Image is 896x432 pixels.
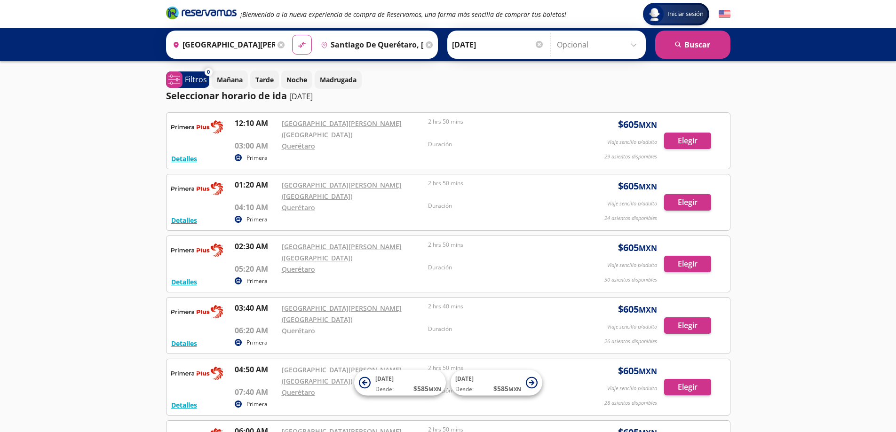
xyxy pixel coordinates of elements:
small: MXN [639,305,657,315]
p: 01:20 AM [235,179,277,190]
p: 2 hrs 50 mins [428,179,570,188]
small: MXN [639,243,657,253]
img: RESERVAMOS [171,179,223,198]
p: Madrugada [320,75,357,85]
button: Tarde [250,71,279,89]
p: 07:40 AM [235,386,277,398]
p: 02:30 AM [235,241,277,252]
p: Mañana [217,75,243,85]
span: $ 605 [618,118,657,132]
p: [DATE] [289,91,313,102]
button: Elegir [664,379,711,395]
p: 04:50 AM [235,364,277,375]
p: Primera [246,154,268,162]
span: $ 605 [618,241,657,255]
p: 28 asientos disponibles [604,399,657,407]
a: Querétaro [282,265,315,274]
span: Iniciar sesión [664,9,707,19]
button: Detalles [171,215,197,225]
p: 2 hrs 50 mins [428,118,570,126]
i: Brand Logo [166,6,237,20]
button: Detalles [171,400,197,410]
p: Viaje sencillo p/adulto [607,138,657,146]
span: $ 605 [618,179,657,193]
a: [GEOGRAPHIC_DATA][PERSON_NAME] ([GEOGRAPHIC_DATA]) [282,119,402,139]
img: RESERVAMOS [171,118,223,136]
span: Desde: [455,385,474,393]
p: 2 hrs 40 mins [428,302,570,311]
a: Querétaro [282,326,315,335]
a: Querétaro [282,388,315,397]
p: 2 hrs 50 mins [428,241,570,249]
input: Opcional [557,33,641,56]
p: Viaje sencillo p/adulto [607,200,657,208]
button: Detalles [171,277,197,287]
p: Duración [428,263,570,272]
span: 0 [207,68,210,76]
p: Seleccionar horario de ida [166,89,287,103]
input: Buscar Origen [169,33,275,56]
span: $ 605 [618,364,657,378]
small: MXN [639,366,657,377]
p: Viaje sencillo p/adulto [607,323,657,331]
a: Brand Logo [166,6,237,23]
span: [DATE] [375,375,394,383]
button: Detalles [171,338,197,348]
button: Mañana [212,71,248,89]
span: $ 585 [493,384,521,393]
p: 05:20 AM [235,263,277,275]
button: Noche [281,71,312,89]
p: 03:00 AM [235,140,277,151]
button: Elegir [664,194,711,211]
span: Desde: [375,385,394,393]
p: Duración [428,325,570,333]
img: RESERVAMOS [171,241,223,259]
p: 2 hrs 50 mins [428,364,570,372]
button: [DATE]Desde:$585MXN [354,370,446,396]
p: 24 asientos disponibles [604,214,657,222]
small: MXN [639,181,657,192]
small: MXN [639,120,657,130]
p: Primera [246,400,268,408]
p: 30 asientos disponibles [604,276,657,284]
input: Buscar Destino [317,33,423,56]
em: ¡Bienvenido a la nueva experiencia de compra de Reservamos, una forma más sencilla de comprar tus... [240,10,566,19]
button: Madrugada [315,71,362,89]
p: Viaje sencillo p/adulto [607,261,657,269]
p: Viaje sencillo p/adulto [607,385,657,393]
small: MXN [428,385,441,393]
button: Elegir [664,256,711,272]
p: 29 asientos disponibles [604,153,657,161]
button: Elegir [664,133,711,149]
a: [GEOGRAPHIC_DATA][PERSON_NAME] ([GEOGRAPHIC_DATA]) [282,242,402,262]
img: RESERVAMOS [171,302,223,321]
button: English [719,8,730,20]
small: MXN [508,385,521,393]
button: 0Filtros [166,71,209,88]
p: Tarde [255,75,274,85]
p: 12:10 AM [235,118,277,129]
p: 04:10 AM [235,202,277,213]
p: Duración [428,140,570,149]
a: Querétaro [282,141,315,150]
button: Detalles [171,154,197,164]
p: Primera [246,215,268,224]
span: $ 585 [413,384,441,393]
p: Noche [286,75,307,85]
p: 03:40 AM [235,302,277,314]
p: Filtros [185,74,207,85]
p: 06:20 AM [235,325,277,336]
a: Querétaro [282,203,315,212]
p: Duración [428,202,570,210]
input: Elegir Fecha [452,33,544,56]
button: Buscar [655,31,730,59]
p: Primera [246,338,268,347]
a: [GEOGRAPHIC_DATA][PERSON_NAME] ([GEOGRAPHIC_DATA]) [282,181,402,201]
button: [DATE]Desde:$585MXN [451,370,542,396]
img: RESERVAMOS [171,364,223,383]
span: [DATE] [455,375,474,383]
p: 26 asientos disponibles [604,338,657,346]
a: [GEOGRAPHIC_DATA][PERSON_NAME] ([GEOGRAPHIC_DATA]) [282,304,402,324]
span: $ 605 [618,302,657,316]
a: [GEOGRAPHIC_DATA][PERSON_NAME] ([GEOGRAPHIC_DATA]) [282,365,402,385]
